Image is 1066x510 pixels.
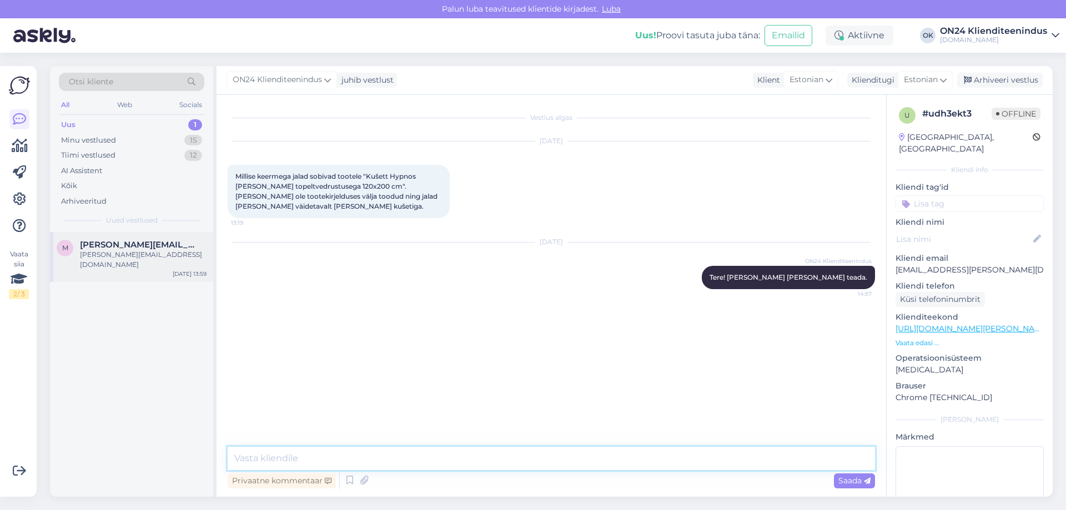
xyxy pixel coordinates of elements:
[826,26,893,46] div: Aktiivne
[9,75,30,96] img: Askly Logo
[896,352,1044,364] p: Operatsioonisüsteem
[235,172,439,210] span: Millise keermega jalad sobivad tootele "Kušett Hypnos [PERSON_NAME] topeltvedrustusega 120x200 cm...
[896,324,1049,334] a: [URL][DOMAIN_NAME][PERSON_NAME]
[847,74,894,86] div: Klienditugi
[61,119,76,130] div: Uus
[753,74,780,86] div: Klient
[896,280,1044,292] p: Kliendi telefon
[896,165,1044,175] div: Kliendi info
[62,244,68,252] span: m
[896,338,1044,348] p: Vaata edasi ...
[896,233,1031,245] input: Lisa nimi
[805,257,872,265] span: ON24 Klienditeenindus
[899,132,1033,155] div: [GEOGRAPHIC_DATA], [GEOGRAPHIC_DATA]
[940,27,1047,36] div: ON24 Klienditeenindus
[61,165,102,176] div: AI Assistent
[635,29,760,42] div: Proovi tasuta juba täna:
[992,108,1040,120] span: Offline
[61,150,115,161] div: Tiimi vestlused
[896,364,1044,376] p: [MEDICAL_DATA]
[233,74,322,86] span: ON24 Klienditeenindus
[896,264,1044,276] p: [EMAIL_ADDRESS][PERSON_NAME][DOMAIN_NAME]
[896,431,1044,443] p: Märkmed
[896,216,1044,228] p: Kliendi nimi
[188,119,202,130] div: 1
[177,98,204,112] div: Socials
[61,135,116,146] div: Minu vestlused
[184,150,202,161] div: 12
[59,98,72,112] div: All
[228,113,875,123] div: Vestlus algas
[896,415,1044,425] div: [PERSON_NAME]
[940,27,1059,44] a: ON24 Klienditeenindus[DOMAIN_NAME]
[173,270,207,278] div: [DATE] 13:59
[896,392,1044,403] p: Chrome [TECHNICAL_ID]
[61,180,77,191] div: Kõik
[896,311,1044,323] p: Klienditeekond
[896,253,1044,264] p: Kliendi email
[940,36,1047,44] div: [DOMAIN_NAME]
[106,215,158,225] span: Uued vestlused
[904,111,910,119] span: u
[922,107,992,120] div: # udh3ekt3
[896,181,1044,193] p: Kliendi tag'id
[838,476,871,486] span: Saada
[904,74,938,86] span: Estonian
[228,136,875,146] div: [DATE]
[80,240,195,250] span: margit.liblik@mail.ee
[896,195,1044,212] input: Lisa tag
[9,249,29,299] div: Vaata siia
[9,289,29,299] div: 2 / 3
[228,237,875,247] div: [DATE]
[710,273,867,281] span: Tere! [PERSON_NAME] [PERSON_NAME] teada.
[765,25,812,46] button: Emailid
[184,135,202,146] div: 15
[115,98,134,112] div: Web
[830,290,872,298] span: 14:57
[896,380,1044,392] p: Brauser
[790,74,823,86] span: Estonian
[920,28,936,43] div: OK
[69,76,113,88] span: Otsi kliente
[635,30,656,41] b: Uus!
[599,4,624,14] span: Luba
[80,250,207,270] div: [PERSON_NAME][EMAIL_ADDRESS][DOMAIN_NAME]
[231,219,273,227] span: 13:19
[896,292,985,307] div: Küsi telefoninumbrit
[337,74,394,86] div: juhib vestlust
[228,473,336,488] div: Privaatne kommentaar
[957,73,1043,88] div: Arhiveeri vestlus
[61,196,107,207] div: Arhiveeritud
